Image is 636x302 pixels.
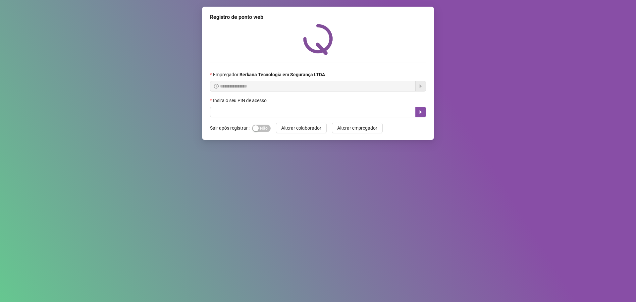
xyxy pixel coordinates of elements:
label: Insira o seu PIN de acesso [210,97,271,104]
strong: Berkana Tecnologia em Segurança LTDA [239,72,325,77]
label: Sair após registrar [210,123,252,133]
span: Alterar empregador [337,124,377,132]
div: Registro de ponto web [210,13,426,21]
span: caret-right [418,109,423,115]
span: Alterar colaborador [281,124,321,132]
img: QRPoint [303,24,333,55]
button: Alterar empregador [332,123,383,133]
span: info-circle [214,84,219,89]
span: Empregador : [213,71,325,78]
button: Alterar colaborador [276,123,327,133]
